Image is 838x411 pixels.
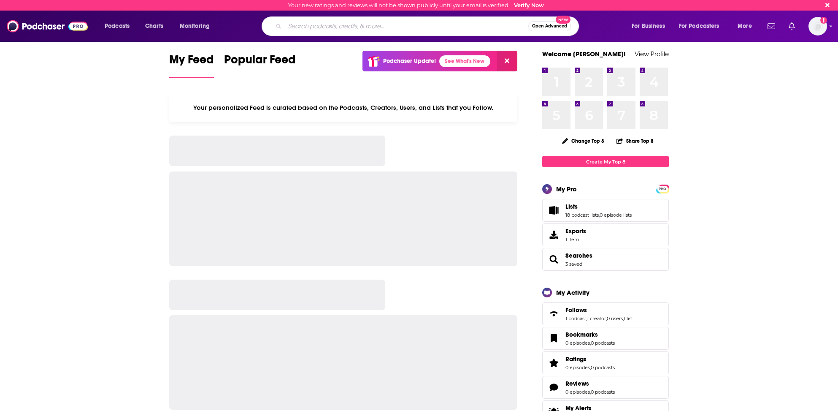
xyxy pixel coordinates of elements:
[626,19,676,33] button: open menu
[565,306,587,314] span: Follows
[673,19,732,33] button: open menu
[635,50,669,58] a: View Profile
[565,227,586,235] span: Exports
[439,55,490,67] a: See What's New
[565,203,632,210] a: Lists
[565,252,592,259] a: Searches
[565,355,587,363] span: Ratings
[565,237,586,242] span: 1 item
[542,327,669,350] span: Bookmarks
[145,20,163,32] span: Charts
[565,389,590,395] a: 0 episodes
[224,52,296,72] span: Popular Feed
[565,212,599,218] a: 18 podcast lists
[591,389,615,395] a: 0 podcasts
[140,19,168,33] a: Charts
[565,331,598,338] span: Bookmarks
[556,16,571,24] span: New
[623,316,624,321] span: ,
[542,223,669,246] a: Exports
[632,20,665,32] span: For Business
[542,156,669,167] a: Create My Top 8
[528,21,571,31] button: Open AdvancedNew
[764,19,779,33] a: Show notifications dropdown
[565,365,590,370] a: 0 episodes
[7,18,88,34] img: Podchaser - Follow, Share and Rate Podcasts
[590,389,591,395] span: ,
[624,316,633,321] a: 1 list
[590,340,591,346] span: ,
[556,289,589,297] div: My Activity
[600,212,632,218] a: 0 episode lists
[545,308,562,320] a: Follows
[545,253,562,265] a: Searches
[565,316,586,321] a: 1 podcast
[586,316,587,321] span: ,
[224,52,296,78] a: Popular Feed
[174,19,221,33] button: open menu
[542,376,669,399] span: Reviews
[591,365,615,370] a: 0 podcasts
[545,381,562,393] a: Reviews
[169,52,214,78] a: My Feed
[557,136,609,146] button: Change Top 8
[542,50,626,58] a: Welcome [PERSON_NAME]!
[657,186,668,192] span: PRO
[285,19,528,33] input: Search podcasts, credits, & more...
[169,52,214,72] span: My Feed
[565,306,633,314] a: Follows
[565,380,615,387] a: Reviews
[288,2,544,8] div: Your new ratings and reviews will not be shown publicly until your email is verified.
[591,340,615,346] a: 0 podcasts
[169,93,517,122] div: Your personalized Feed is curated based on the Podcasts, Creators, Users, and Lists that you Follow.
[542,302,669,325] span: Follows
[542,199,669,222] span: Lists
[738,20,752,32] span: More
[679,20,719,32] span: For Podcasters
[732,19,762,33] button: open menu
[565,331,615,338] a: Bookmarks
[532,24,567,28] span: Open Advanced
[587,316,606,321] a: 1 creator
[785,19,798,33] a: Show notifications dropdown
[383,57,436,65] p: Podchaser Update!
[545,357,562,369] a: Ratings
[599,212,600,218] span: ,
[545,204,562,216] a: Lists
[590,365,591,370] span: ,
[808,17,827,35] span: Logged in as BretAita
[99,19,141,33] button: open menu
[606,316,607,321] span: ,
[565,380,589,387] span: Reviews
[616,133,654,149] button: Share Top 8
[657,185,668,192] a: PRO
[820,17,827,24] svg: Email not verified
[542,248,669,271] span: Searches
[565,203,578,210] span: Lists
[514,2,544,8] a: Verify Now
[808,17,827,35] button: Show profile menu
[180,20,210,32] span: Monitoring
[556,185,577,193] div: My Pro
[270,16,587,36] div: Search podcasts, credits, & more...
[105,20,130,32] span: Podcasts
[542,351,669,374] span: Ratings
[607,316,623,321] a: 0 users
[565,355,615,363] a: Ratings
[565,261,582,267] a: 3 saved
[808,17,827,35] img: User Profile
[545,229,562,241] span: Exports
[545,332,562,344] a: Bookmarks
[565,340,590,346] a: 0 episodes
